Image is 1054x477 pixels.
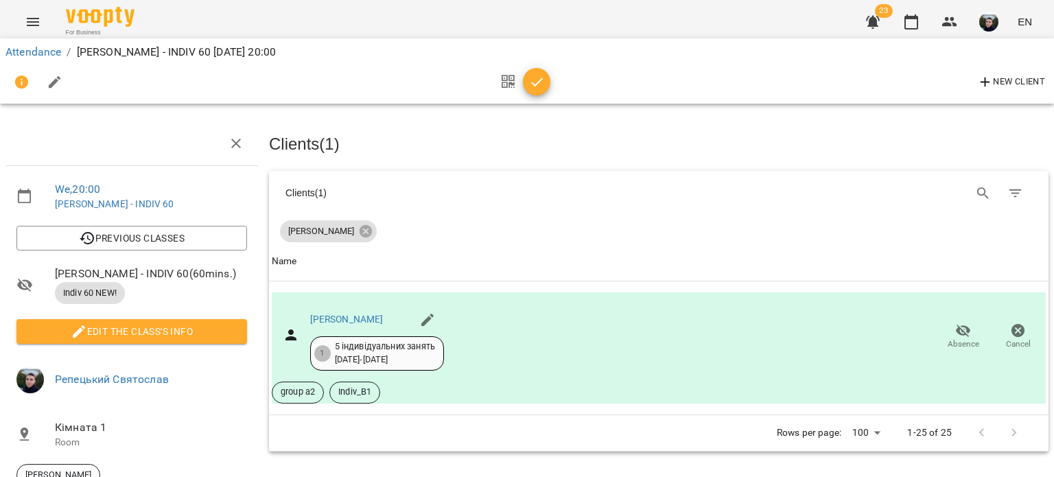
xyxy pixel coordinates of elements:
p: Room [55,436,247,450]
span: For Business [66,28,134,37]
span: group a2 [272,386,323,398]
img: 75593303c903e315ad3d4d5911cca2f4.jpg [16,366,44,393]
div: Name [272,253,297,270]
span: Absence [948,338,979,350]
button: Absence [936,318,991,356]
p: Rows per page: [777,426,841,440]
span: Кімната 1 [55,419,247,436]
span: New Client [977,74,1045,91]
div: Table Toolbar [269,171,1049,215]
button: Filter [999,177,1032,210]
p: 1-25 of 25 [907,426,951,440]
span: Cancel [1006,338,1031,350]
img: Voopty Logo [66,7,134,27]
span: [PERSON_NAME] [280,225,362,237]
span: Previous Classes [27,230,236,246]
a: [PERSON_NAME] - INDIV 60 [55,198,174,209]
h3: Clients ( 1 ) [269,135,1049,153]
button: New Client [974,71,1049,93]
div: 5 індивідуальних занять [DATE] - [DATE] [335,340,435,366]
button: Menu [16,5,49,38]
button: Edit the class's Info [16,319,247,344]
span: Indiv_B1 [330,386,379,398]
p: [PERSON_NAME] - INDIV 60 [DATE] 20:00 [77,44,276,60]
nav: breadcrumb [5,44,1049,60]
span: [PERSON_NAME] - INDIV 60 ( 60 mins. ) [55,266,247,282]
span: EN [1018,14,1032,29]
span: Name [272,253,1046,270]
button: Cancel [991,318,1046,356]
a: Репецький Святослав [55,373,169,386]
div: 100 [847,423,885,443]
div: Clients ( 1 ) [285,186,646,200]
span: Edit the class's Info [27,323,236,340]
a: [PERSON_NAME] [310,314,384,325]
div: [PERSON_NAME] [280,220,377,242]
div: 1 [314,345,331,362]
button: EN [1012,9,1038,34]
button: Search [967,177,1000,210]
div: Sort [272,253,297,270]
button: Previous Classes [16,226,247,251]
li: / [67,44,71,60]
a: We , 20:00 [55,183,100,196]
span: Indiv 60 NEW! [55,287,125,299]
span: 23 [875,4,893,18]
a: Attendance [5,45,61,58]
img: 75593303c903e315ad3d4d5911cca2f4.jpg [979,12,998,32]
